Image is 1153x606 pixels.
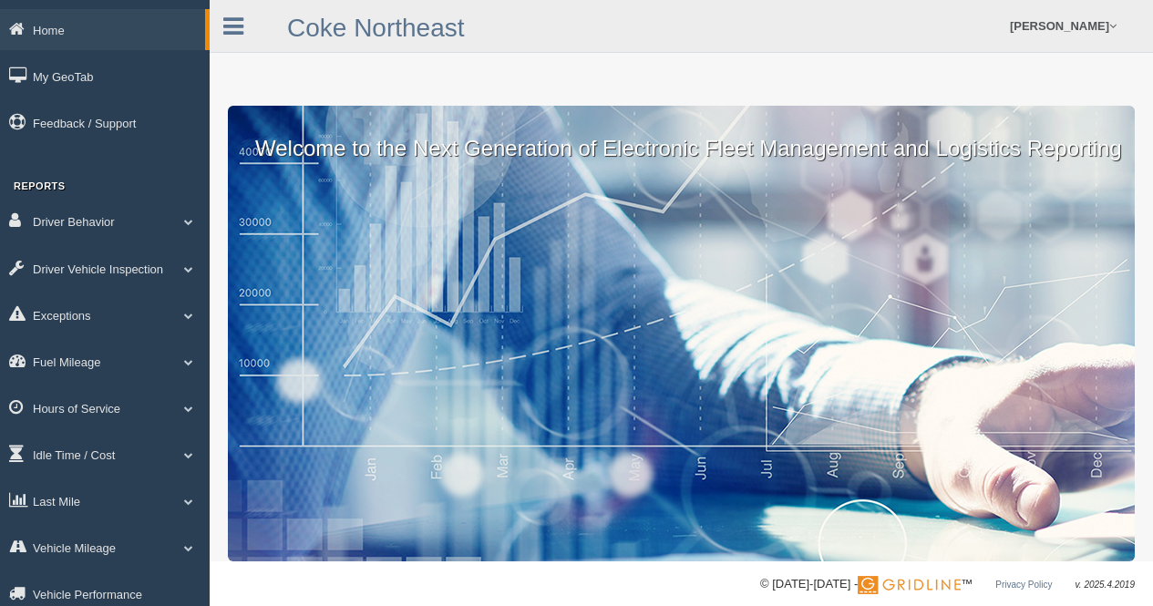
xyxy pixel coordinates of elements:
p: Welcome to the Next Generation of Electronic Fleet Management and Logistics Reporting [228,106,1135,164]
div: © [DATE]-[DATE] - ™ [760,575,1135,594]
span: v. 2025.4.2019 [1076,580,1135,590]
img: Gridline [858,576,961,594]
a: Coke Northeast [287,14,465,42]
a: Privacy Policy [995,580,1052,590]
